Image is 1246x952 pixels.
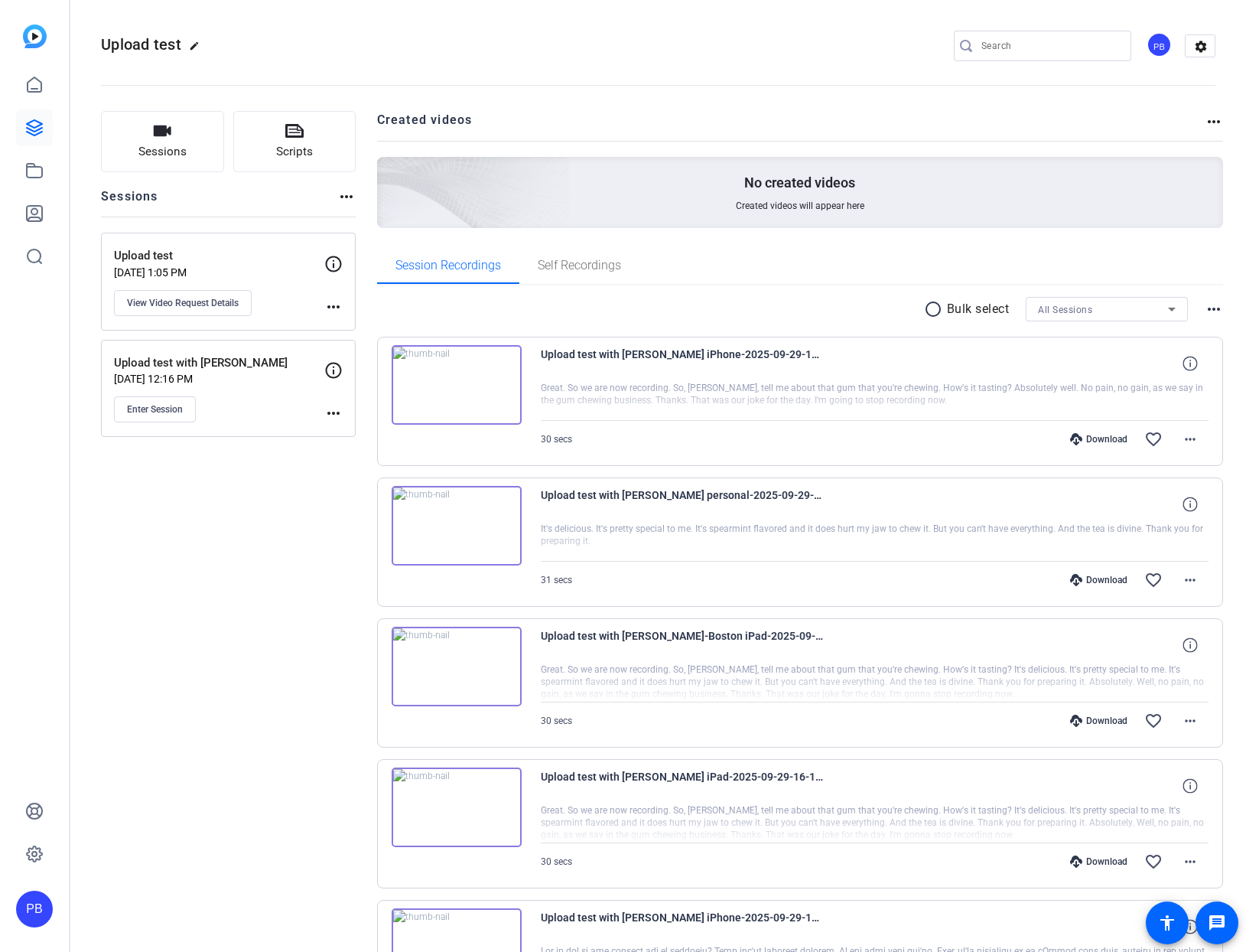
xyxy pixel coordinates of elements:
p: [DATE] 1:05 PM [114,266,324,279]
button: View Video Request Details [114,290,252,316]
mat-icon: more_horiz [324,298,343,316]
span: 31 secs [541,575,572,585]
span: Upload test with [PERSON_NAME] iPhone-2025-09-29-16-18-46-622-3 [541,345,824,382]
span: Created videos will appear here [736,200,864,212]
img: blue-gradient.svg [23,24,47,48]
mat-icon: more_horiz [337,187,356,206]
input: Search [981,37,1119,55]
mat-icon: accessibility [1158,914,1176,932]
mat-icon: more_horiz [324,404,343,422]
span: Session Recordings [395,259,501,272]
mat-icon: favorite_border [1144,430,1163,448]
span: Scripts [276,143,313,161]
img: thumb-nail [392,627,522,706]
h2: Sessions [101,187,158,217]
span: Upload test with [PERSON_NAME] iPad-2025-09-29-16-18-46-622-0 [541,768,824,804]
div: Download [1062,574,1135,586]
span: View Video Request Details [127,297,239,309]
p: [DATE] 12:16 PM [114,373,324,385]
mat-icon: more_horiz [1181,853,1199,871]
span: Upload test [101,35,181,54]
mat-icon: favorite_border [1144,712,1163,730]
img: Creted videos background [206,5,571,337]
span: Upload test with [PERSON_NAME]-Boston iPad-2025-09-29-16-18-46-622-1 [541,627,824,663]
p: Bulk select [947,300,1010,318]
div: Download [1062,433,1135,445]
mat-icon: more_horiz [1181,571,1199,589]
p: Upload test [114,247,324,265]
button: Scripts [233,111,356,172]
div: PB [16,891,53,928]
mat-icon: more_horiz [1181,430,1199,448]
span: Enter Session [127,403,183,416]
img: thumb-nail [392,768,522,847]
h2: Created videos [377,111,1205,141]
mat-icon: message [1208,914,1226,932]
mat-icon: more_horiz [1205,300,1223,318]
mat-icon: edit [189,41,207,59]
mat-icon: favorite_border [1144,571,1163,589]
div: Download [1062,856,1135,868]
span: All Sessions [1038,305,1092,315]
mat-icon: favorite_border [1144,853,1163,871]
mat-icon: radio_button_unchecked [924,300,947,318]
div: Download [1062,715,1135,727]
span: 30 secs [541,716,572,726]
span: Sessions [138,143,187,161]
p: Upload test with [PERSON_NAME] [114,354,324,372]
mat-icon: more_horiz [1181,712,1199,730]
ngx-avatar: Paul Barrie [1147,32,1173,59]
img: thumb-nail [392,486,522,566]
mat-icon: more_horiz [1205,112,1223,131]
span: 30 secs [541,856,572,867]
span: Upload test with [PERSON_NAME] personal-2025-09-29-16-18-46-622-2 [541,486,824,523]
div: PB [1147,32,1172,57]
p: No created videos [744,174,855,192]
mat-icon: settings [1186,35,1216,58]
button: Sessions [101,111,224,172]
span: Upload test with [PERSON_NAME] iPhone-2025-09-29-15-12-06-076-2 [541,908,824,945]
img: thumb-nail [392,345,522,425]
button: Enter Session [114,396,196,422]
span: 30 secs [541,434,572,445]
span: Self Recordings [538,259,621,272]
